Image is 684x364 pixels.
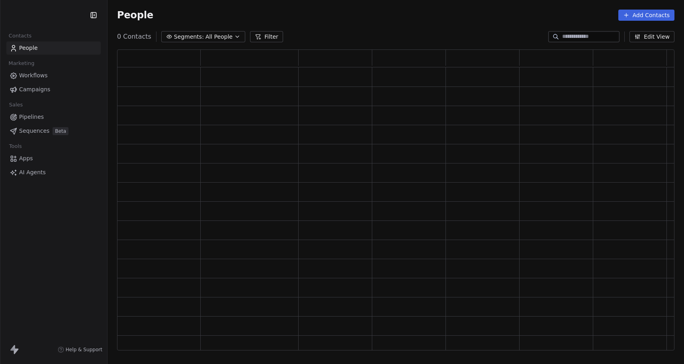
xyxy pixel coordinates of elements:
[19,44,38,52] span: People
[6,69,101,82] a: Workflows
[205,33,233,41] span: All People
[250,31,283,42] button: Filter
[19,154,33,163] span: Apps
[19,71,48,80] span: Workflows
[6,140,25,152] span: Tools
[19,127,49,135] span: Sequences
[6,152,101,165] a: Apps
[6,166,101,179] a: AI Agents
[5,57,38,69] span: Marketing
[6,41,101,55] a: People
[5,30,35,42] span: Contacts
[19,85,50,94] span: Campaigns
[6,99,26,111] span: Sales
[66,346,102,353] span: Help & Support
[6,124,101,138] a: SequencesBeta
[174,33,204,41] span: Segments:
[629,31,674,42] button: Edit View
[19,113,44,121] span: Pipelines
[58,346,102,353] a: Help & Support
[19,168,46,177] span: AI Agents
[6,110,101,124] a: Pipelines
[6,83,101,96] a: Campaigns
[117,32,151,41] span: 0 Contacts
[117,9,153,21] span: People
[53,127,68,135] span: Beta
[618,10,674,21] button: Add Contacts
